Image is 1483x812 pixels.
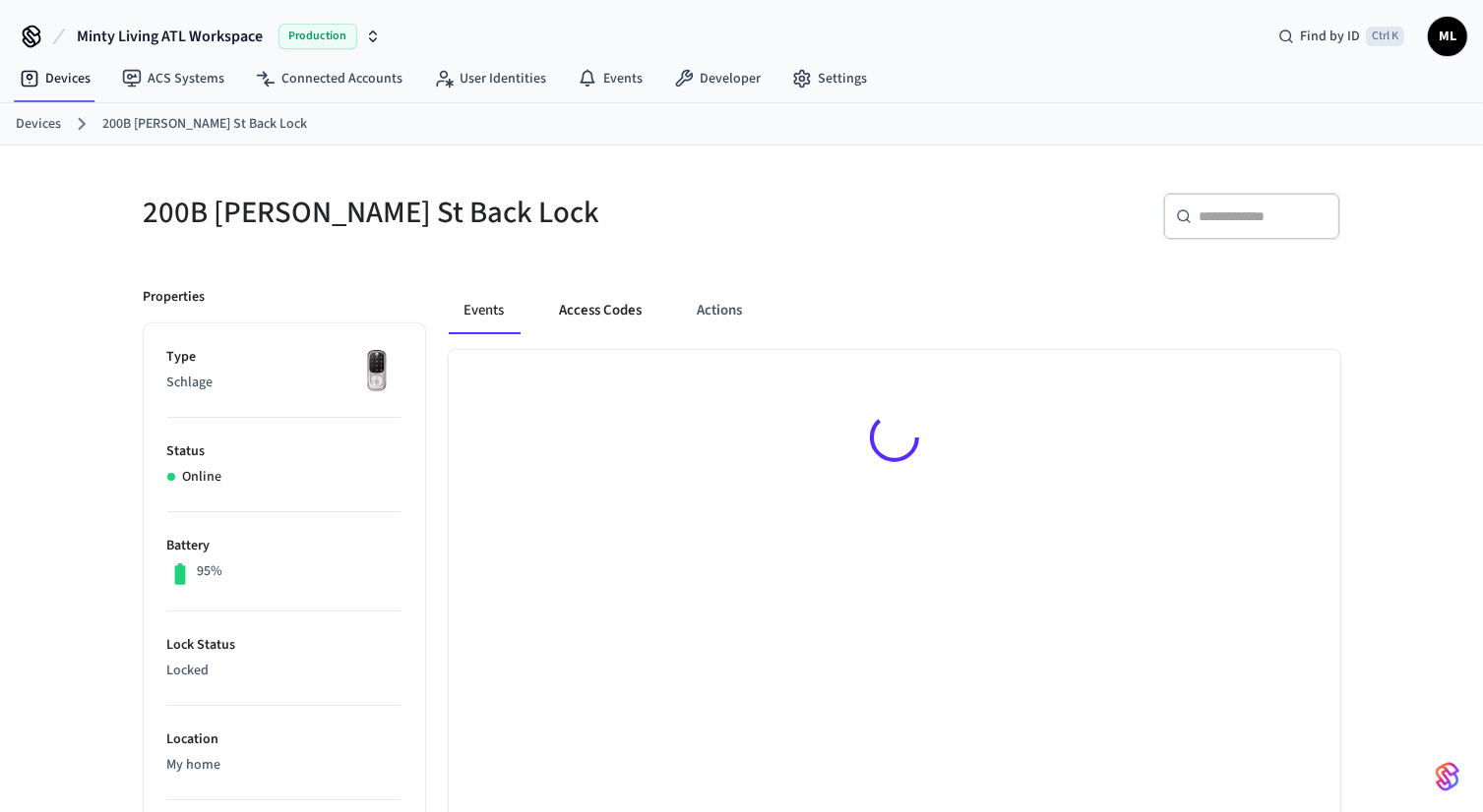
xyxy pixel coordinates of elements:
p: Schlage [167,373,402,393]
span: Production [278,24,357,49]
a: Connected Accounts [240,61,418,96]
div: ant example [449,287,1340,334]
a: Events [562,61,658,96]
span: ML [1430,19,1465,54]
button: Events [449,287,521,334]
a: Developer [658,61,776,96]
p: Battery [167,536,402,556]
p: Location [167,729,402,750]
p: Locked [167,661,402,681]
button: Access Codes [544,287,658,334]
button: ML [1428,17,1467,56]
a: ACS Systems [106,61,240,96]
p: Status [167,441,402,462]
div: Find by IDCtrl K [1263,19,1420,54]
a: Devices [4,61,106,96]
img: Yale Assure Touchscreen Wifi Smart Lock, Satin Nickel, Front [352,347,402,396]
p: Type [167,347,402,368]
img: SeamLogoGradient.69752ec5.svg [1436,761,1459,792]
span: Find by ID [1300,27,1360,46]
a: User Identities [418,61,562,96]
a: 200B [PERSON_NAME] St Back Lock [102,114,307,135]
p: 95% [197,561,222,582]
a: Devices [16,114,61,135]
p: My home [167,755,402,776]
button: Actions [682,287,759,334]
p: Lock Status [167,635,402,656]
h5: 200B [PERSON_NAME] St Back Lock [144,193,730,233]
p: Online [183,467,222,488]
a: Settings [776,61,883,96]
span: Ctrl K [1366,27,1404,46]
span: Minty Living ATL Workspace [77,25,263,48]
p: Properties [144,287,206,308]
